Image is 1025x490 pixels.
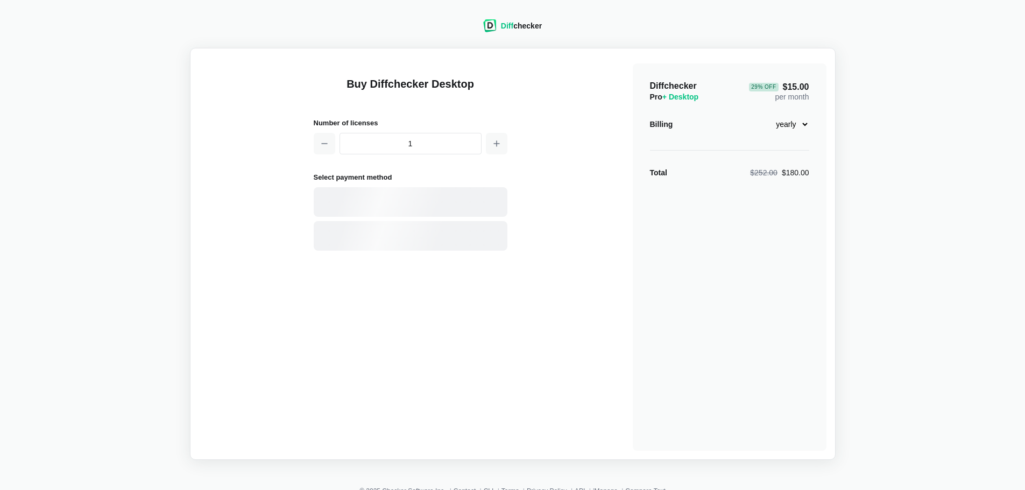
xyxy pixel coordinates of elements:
input: 1 [340,133,482,154]
span: $15.00 [749,83,809,91]
h2: Select payment method [314,172,507,183]
span: + Desktop [662,93,698,101]
span: Pro [650,93,699,101]
a: Diffchecker logoDiffchecker [483,25,542,34]
span: Diff [501,22,513,30]
img: Diffchecker logo [483,19,497,32]
div: Billing [650,119,673,130]
h2: Number of licenses [314,117,507,129]
strong: Total [650,168,667,177]
h1: Buy Diffchecker Desktop [314,76,507,104]
span: Diffchecker [650,81,697,90]
div: per month [749,81,809,102]
div: $180.00 [750,167,809,178]
div: checker [501,20,542,31]
span: $252.00 [750,168,777,177]
div: 29 % Off [749,83,778,91]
